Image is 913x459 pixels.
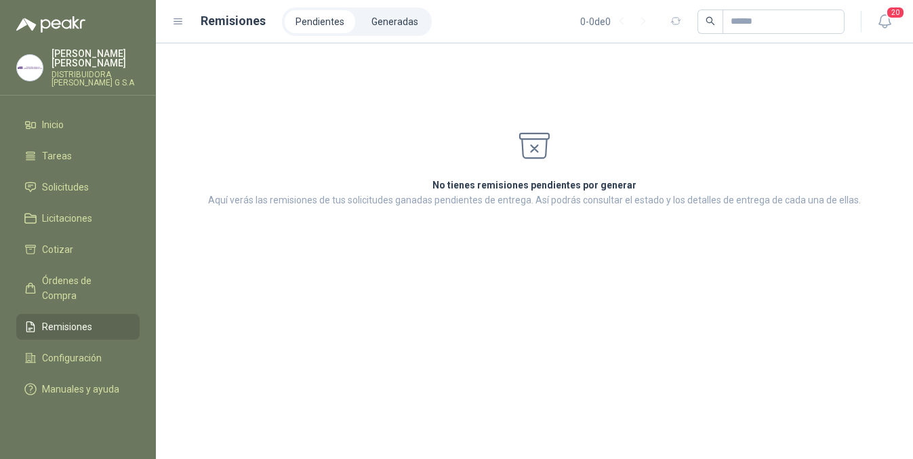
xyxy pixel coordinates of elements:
span: Órdenes de Compra [42,273,127,303]
a: Configuración [16,345,140,371]
span: Remisiones [42,319,92,334]
span: search [706,16,715,26]
a: Solicitudes [16,174,140,200]
a: Remisiones [16,314,140,340]
span: Cotizar [42,242,73,257]
strong: No tienes remisiones pendientes por generar [432,180,636,191]
h1: Remisiones [201,12,266,31]
a: Generadas [361,10,429,33]
span: 20 [886,6,905,19]
a: Manuales y ayuda [16,376,140,402]
span: Manuales y ayuda [42,382,119,397]
span: Solicitudes [42,180,89,195]
img: Company Logo [17,55,43,81]
a: Órdenes de Compra [16,268,140,308]
a: Licitaciones [16,205,140,231]
p: DISTRIBUIDORA [PERSON_NAME] G S.A [52,71,140,87]
span: Configuración [42,351,102,365]
img: Logo peakr [16,16,85,33]
p: Aquí verás las remisiones de tus solicitudes ganadas pendientes de entrega. Así podrás consultar ... [208,193,861,207]
span: Inicio [42,117,64,132]
p: [PERSON_NAME] [PERSON_NAME] [52,49,140,68]
div: 0 - 0 de 0 [580,11,654,33]
span: Tareas [42,148,72,163]
span: Licitaciones [42,211,92,226]
a: Inicio [16,112,140,138]
button: 20 [872,9,897,34]
a: Pendientes [285,10,355,33]
a: Cotizar [16,237,140,262]
a: Tareas [16,143,140,169]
